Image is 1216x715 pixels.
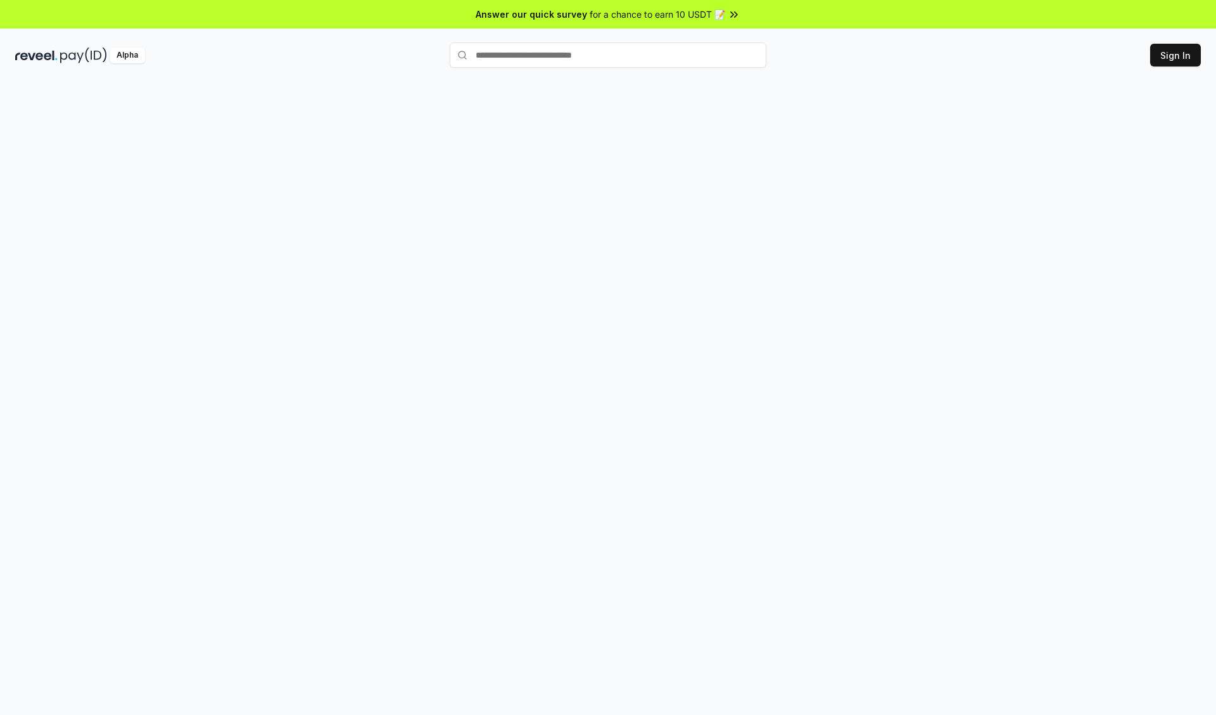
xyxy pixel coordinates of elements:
img: pay_id [60,47,107,63]
img: reveel_dark [15,47,58,63]
div: Alpha [110,47,145,63]
button: Sign In [1150,44,1201,66]
span: Answer our quick survey [476,8,587,21]
span: for a chance to earn 10 USDT 📝 [590,8,725,21]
